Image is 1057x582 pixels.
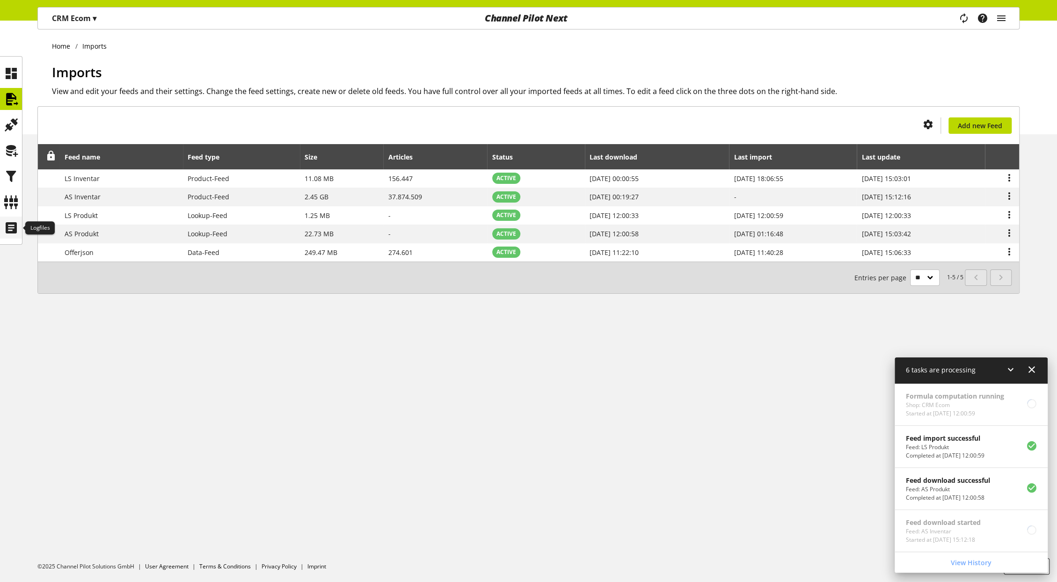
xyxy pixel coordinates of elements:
[906,475,990,485] p: Feed download successful
[897,554,1046,571] a: View History
[52,86,1020,97] h2: View and edit your feeds and their settings. Change the feed settings, create new or delete old f...
[37,562,145,571] li: ©2025 Channel Pilot Solutions GmbH
[305,211,330,220] span: 1.25 MB
[492,152,522,162] div: Status
[65,152,109,162] div: Feed name
[145,562,189,570] a: User Agreement
[895,468,1048,509] a: Feed download successfulFeed: AS ProduktCompleted at [DATE] 12:00:58
[52,63,102,81] span: Imports
[734,211,783,220] span: [DATE] 12:00:59
[65,192,101,201] span: AS Inventar
[307,562,326,570] a: Imprint
[734,152,781,162] div: Last import
[305,192,328,201] span: 2.45 GB
[906,494,990,502] p: Completed at Aug 15, 2025, 12:00:58
[46,151,56,161] span: Unlock to reorder rows
[496,193,516,201] span: ACTIVE
[734,192,736,201] span: -
[590,248,639,257] span: [DATE] 11:22:10
[951,558,991,567] span: View History
[65,248,94,257] span: Offerjson
[496,230,516,238] span: ACTIVE
[52,13,96,24] p: CRM Ecom
[590,192,639,201] span: [DATE] 00:19:27
[854,273,910,283] span: Entries per page
[65,211,98,220] span: LS Produkt
[388,248,413,257] span: 274.601
[188,192,229,201] span: Product-Feed
[37,7,1020,29] nav: main navigation
[52,41,75,51] a: Home
[590,152,647,162] div: Last download
[388,152,422,162] div: Articles
[305,248,337,257] span: 249.47 MB
[906,433,984,443] p: Feed import successful
[188,248,219,257] span: Data-Feed
[188,174,229,183] span: Product-Feed
[734,229,783,238] span: [DATE] 01:16:48
[43,151,56,163] div: Unlock to reorder rows
[734,248,783,257] span: [DATE] 11:40:28
[861,211,911,220] span: [DATE] 12:00:33
[305,152,327,162] div: Size
[895,426,1048,467] a: Feed import successfulFeed: LS ProduktCompleted at [DATE] 12:00:59
[388,229,391,238] span: -
[496,174,516,182] span: ACTIVE
[305,174,334,183] span: 11.08 MB
[854,269,963,286] small: 1-5 / 5
[590,211,639,220] span: [DATE] 12:00:33
[199,562,251,570] a: Terms & Conditions
[958,121,1002,131] span: Add new Feed
[388,192,422,201] span: 37.874.509
[25,221,55,234] div: Logfiles
[948,117,1012,134] a: Add new Feed
[65,229,99,238] span: AS Produkt
[305,229,334,238] span: 22.73 MB
[262,562,297,570] a: Privacy Policy
[906,443,984,451] p: Feed: LS Produkt
[861,229,911,238] span: [DATE] 15:03:42
[93,13,96,23] span: ▾
[496,211,516,219] span: ACTIVE
[906,485,990,494] p: Feed: AS Produkt
[188,152,229,162] div: Feed type
[906,451,984,460] p: Completed at Aug 15, 2025, 12:00:59
[861,248,911,257] span: [DATE] 15:06:33
[388,211,391,220] span: -
[861,152,909,162] div: Last update
[861,192,911,201] span: [DATE] 15:12:16
[188,229,227,238] span: Lookup-Feed
[861,174,911,183] span: [DATE] 15:03:01
[65,174,100,183] span: LS Inventar
[906,365,976,374] span: 6 tasks are processing
[388,174,413,183] span: 156.447
[590,174,639,183] span: [DATE] 00:00:55
[734,174,783,183] span: [DATE] 18:06:55
[188,211,227,220] span: Lookup-Feed
[590,229,639,238] span: [DATE] 12:00:58
[496,248,516,256] span: ACTIVE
